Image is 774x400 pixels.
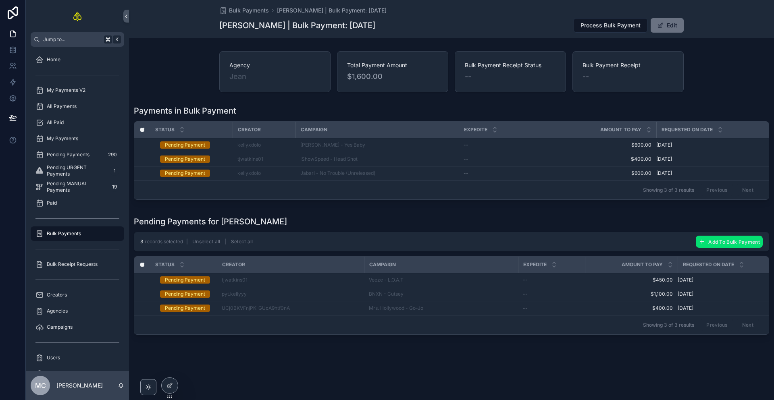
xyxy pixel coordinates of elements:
[47,230,81,237] span: Bulk Payments
[464,142,537,148] a: --
[369,305,423,311] span: Mrs. Hollywood - Go-Jo
[369,277,513,283] a: Veeze - L.O.A.T
[145,238,183,245] span: records selected
[464,142,468,148] span: --
[110,182,119,192] div: 19
[464,170,468,176] span: --
[31,83,124,97] a: My Payments V2
[590,277,673,283] a: $450.00
[237,170,261,176] a: kellyxdolo
[708,239,760,245] span: Add To Bulk Payment
[369,277,404,283] span: Veeze - L.O.A.T
[300,142,365,148] a: [PERSON_NAME] - Yes Baby
[678,305,759,311] a: [DATE]
[464,156,537,162] a: --
[590,291,673,297] a: $1,100.00
[300,142,454,148] a: [PERSON_NAME] - Yes Baby
[228,235,256,248] button: Select all
[160,155,228,163] a: Pending Payment
[237,156,263,162] span: tjwatkins01
[683,261,734,268] span: Requested On Date
[160,305,212,312] a: Pending Payment
[229,71,246,82] a: Jean
[47,308,68,314] span: Agencies
[47,164,106,177] span: Pending URGENT Payments
[237,142,261,148] a: kellyxdolo
[523,277,580,283] a: --
[590,305,673,311] a: $400.00
[523,261,547,268] span: Expedite
[643,322,694,328] span: Showing 3 of 3 results
[678,277,759,283] a: [DATE]
[369,291,513,297] a: BNXN - Cutsey
[465,61,556,69] span: Bulk Payment Receipt Status
[277,6,387,15] a: [PERSON_NAME] | Bulk Payment: [DATE]
[523,305,580,311] a: --
[47,87,85,93] span: My Payments V2
[656,170,759,176] a: [DATE]
[523,291,580,297] a: --
[656,156,759,162] a: [DATE]
[369,261,396,268] span: Campaign
[583,71,589,82] span: --
[31,147,124,162] a: Pending Payments290
[219,20,375,31] h1: [PERSON_NAME] | Bulk Payment: [DATE]
[165,170,205,177] div: Pending Payment
[73,10,83,23] img: App logo
[165,276,205,284] div: Pending Payment
[369,305,513,311] a: Mrs. Hollywood - Go-Jo
[222,261,245,268] span: Creator
[643,187,694,193] span: Showing 3 of 3 results
[523,291,528,297] span: --
[47,324,73,330] span: Campaigns
[465,71,471,82] span: --
[622,261,663,268] span: Amount To Pay
[464,170,537,176] a: --
[347,61,438,69] span: Total Payment Amount
[238,126,261,133] span: Creator
[31,226,124,241] a: Bulk Payments
[47,56,60,63] span: Home
[47,261,98,267] span: Bulk Receipt Requests
[47,200,57,206] span: Paid
[155,261,175,268] span: Status
[31,304,124,318] a: Agencies
[219,6,269,15] a: Bulk Payments
[160,290,212,298] a: Pending Payment
[523,277,528,283] span: --
[186,238,188,245] span: |
[464,126,487,133] span: Expedite
[47,119,64,126] span: All Paid
[31,350,124,365] a: Users
[656,142,672,148] span: [DATE]
[300,170,375,176] span: Jabari - No Trouble (Unreleased)
[56,381,103,390] p: [PERSON_NAME]
[222,291,247,297] a: pyt.kellyyy
[301,126,327,133] span: Campaign
[222,305,290,311] span: UCj0BKVFnjPK_GUcA9htf0nA
[47,135,78,142] span: My Payments
[160,170,228,177] a: Pending Payment
[237,156,291,162] a: tjwatkins01
[165,141,205,149] div: Pending Payment
[26,47,129,371] div: scrollable content
[583,61,674,69] span: Bulk Payment Receipt
[31,115,124,130] a: All Paid
[114,36,120,43] span: K
[656,170,672,176] span: [DATE]
[678,305,693,311] span: [DATE]
[547,170,651,176] a: $600.00
[31,32,124,47] button: Jump to...K
[300,156,358,162] a: IShowSpeed - Head Shot
[31,367,124,381] a: My Profile
[656,142,759,148] a: [DATE]
[222,291,359,297] a: pyt.kellyyy
[47,180,106,193] span: Pending MANUAL Payments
